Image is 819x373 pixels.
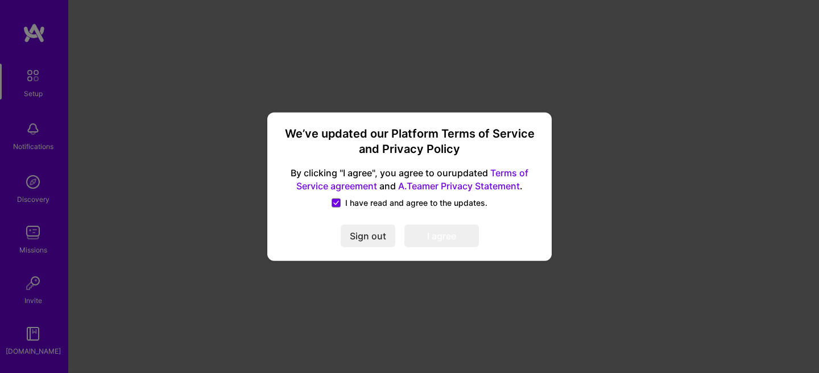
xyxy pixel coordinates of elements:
[345,197,487,208] span: I have read and agree to the updates.
[296,167,528,192] a: Terms of Service agreement
[398,180,520,191] a: A.Teamer Privacy Statement
[404,224,479,247] button: I agree
[281,126,538,158] h3: We’ve updated our Platform Terms of Service and Privacy Policy
[281,167,538,193] span: By clicking "I agree", you agree to our updated and .
[341,224,395,247] button: Sign out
